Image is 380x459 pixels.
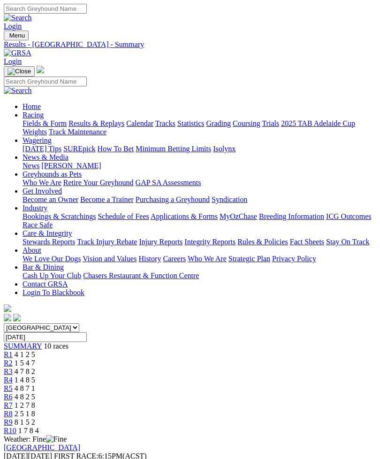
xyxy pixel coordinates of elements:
div: News & Media [23,162,376,170]
a: Industry [23,204,47,212]
a: Racing [23,111,44,119]
span: 4 1 2 5 [15,350,35,358]
a: [DATE] Tips [23,145,61,153]
img: twitter.svg [13,314,21,321]
img: logo-grsa-white.png [37,66,44,73]
a: Rules & Policies [237,238,288,246]
a: Integrity Reports [184,238,236,246]
span: 1 5 4 7 [15,359,35,367]
a: Who We Are [23,179,61,187]
a: Isolynx [213,145,236,153]
a: Results - [GEOGRAPHIC_DATA] - Summary [4,40,376,49]
a: MyOzChase [220,212,257,220]
a: R2 [4,359,13,367]
input: Search [4,4,87,14]
div: Racing [23,119,376,136]
a: SUMMARY [4,342,42,350]
a: Contact GRSA [23,280,68,288]
a: Stay On Track [326,238,369,246]
a: How To Bet [98,145,134,153]
button: Toggle navigation [4,66,35,77]
a: Bookings & Scratchings [23,212,96,220]
a: Statistics [177,119,205,127]
span: 4 7 8 2 [15,367,35,375]
a: 2025 TAB Adelaide Cup [281,119,355,127]
a: [PERSON_NAME] [41,162,101,170]
a: Injury Reports [139,238,182,246]
a: SUREpick [63,145,95,153]
a: R10 [4,427,16,435]
a: Care & Integrity [23,229,72,237]
img: facebook.svg [4,314,11,321]
span: 2 5 1 8 [15,410,35,418]
a: Cash Up Your Club [23,272,81,280]
span: R5 [4,384,13,392]
a: About [23,246,41,254]
a: ICG Outcomes [326,212,371,220]
a: Race Safe [23,221,53,229]
a: [GEOGRAPHIC_DATA] [4,443,80,451]
a: Breeding Information [259,212,324,220]
a: R6 [4,393,13,401]
a: Results & Replays [68,119,124,127]
a: Greyhounds as Pets [23,170,82,178]
a: Track Injury Rebate [77,238,137,246]
div: Greyhounds as Pets [23,179,376,187]
a: Bar & Dining [23,263,64,271]
a: Strategic Plan [228,255,270,263]
a: Login [4,57,22,65]
a: Syndication [212,195,247,203]
a: Wagering [23,136,52,144]
a: R8 [4,410,13,418]
a: Minimum Betting Limits [136,145,211,153]
a: Careers [163,255,186,263]
a: R1 [4,350,13,358]
a: Fact Sheets [290,238,324,246]
a: R9 [4,418,13,426]
a: Become a Trainer [80,195,134,203]
a: Grading [206,119,231,127]
a: Get Involved [23,187,62,195]
a: Retire Your Greyhound [63,179,134,187]
a: News & Media [23,153,68,161]
img: Fine [46,435,67,443]
a: Home [23,102,41,110]
span: Menu [9,32,25,39]
a: R3 [4,367,13,375]
div: Industry [23,212,376,229]
a: We Love Our Dogs [23,255,81,263]
a: Privacy Policy [272,255,316,263]
button: Toggle navigation [4,31,29,40]
img: Close [8,68,31,75]
a: Login To Blackbook [23,288,84,296]
span: 1 4 8 5 [15,376,35,384]
a: History [138,255,161,263]
a: News [23,162,39,170]
img: logo-grsa-white.png [4,304,11,312]
div: Wagering [23,145,376,153]
div: Get Involved [23,195,376,204]
span: 1 2 7 8 [15,401,35,409]
div: Bar & Dining [23,272,376,280]
a: Trials [262,119,279,127]
span: 1 7 8 4 [18,427,39,435]
a: Applications & Forms [151,212,218,220]
a: Vision and Values [83,255,137,263]
input: Select date [4,332,87,342]
a: Chasers Restaurant & Function Centre [83,272,199,280]
a: Login [4,22,22,30]
a: R7 [4,401,13,409]
span: 10 races [44,342,68,350]
span: 8 1 5 2 [15,418,35,426]
div: Care & Integrity [23,238,376,246]
a: GAP SA Assessments [136,179,201,187]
